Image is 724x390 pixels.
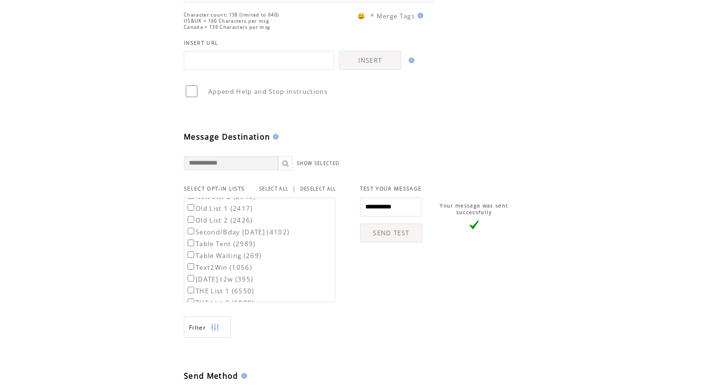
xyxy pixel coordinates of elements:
label: Table Waiting (269) [186,251,262,260]
span: TEST YOUR MESSAGE [360,185,422,192]
input: Table Tent (2989) [188,240,194,246]
span: Send Method [184,371,239,381]
label: Old List 1 (2417) [186,204,253,213]
input: Table Waiting (269) [188,251,194,258]
img: vLarge.png [469,220,479,230]
span: Show filters [189,324,206,332]
input: Text2Win (1056) [188,263,194,270]
span: Character count: 138 (limited to 640) [184,12,279,18]
label: Table Tent (2989) [186,240,256,248]
span: Append Help and Stop instructions [208,87,328,96]
img: help.gif [406,58,414,63]
label: Text2Win (1056) [186,263,252,272]
a: INSERT [339,51,401,70]
input: Old List 1 (2417) [188,204,194,211]
input: THE List 1 (6550) [188,287,194,293]
img: filters.png [211,317,219,338]
input: Old List 2 (2426) [188,216,194,223]
span: 😀 [357,12,366,20]
span: SELECT OPT-IN LISTS [184,185,245,192]
span: Canada = 136 Characters per msg [184,24,270,30]
label: [DATE] t2w (395) [186,275,253,283]
a: Filter [184,316,231,338]
span: Message Destination [184,132,270,142]
span: INSERT URL [184,40,218,46]
span: US&UK = 160 Characters per msg [184,18,269,24]
label: Second/Bday [DATE] (4102) [186,228,289,236]
label: THE List 1 (6550) [186,287,255,295]
label: Old List 2 (2426) [186,216,253,224]
span: * Merge Tags [370,12,415,20]
input: [DATE] t2w (395) [188,275,194,282]
span: | [292,184,296,193]
img: help.gif [239,373,247,379]
a: SELECT ALL [259,186,288,192]
a: SHOW SELECTED [297,160,339,166]
a: DESELECT ALL [300,186,337,192]
img: help.gif [415,13,423,18]
span: Your message was sent successfully [440,202,508,216]
img: help.gif [270,134,279,140]
input: THE List 2 (6880) [188,299,194,305]
input: Second/Bday [DATE] (4102) [188,228,194,234]
a: SEND TEST [360,224,422,242]
label: THE List 2 (6880) [186,299,255,307]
